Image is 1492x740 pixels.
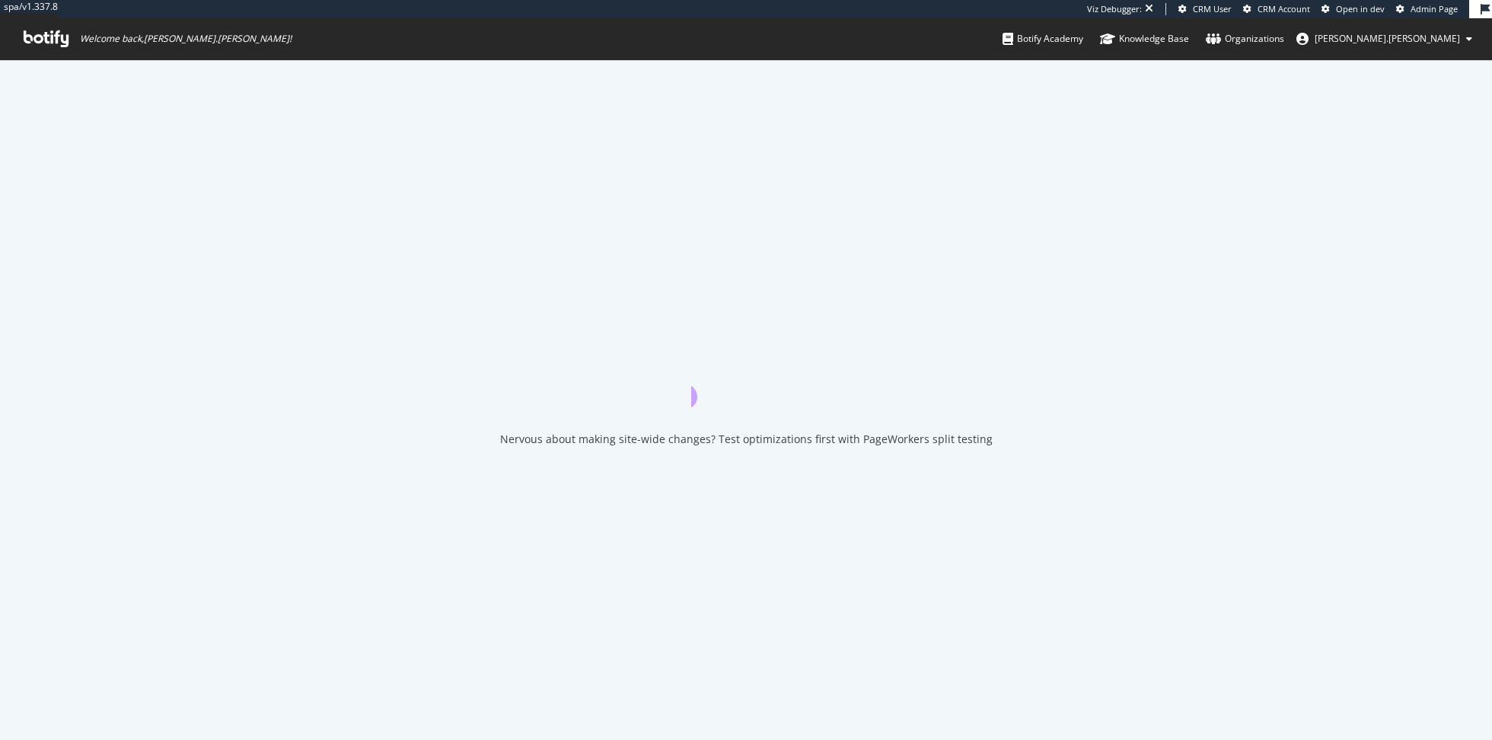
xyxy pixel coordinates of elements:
span: CRM Account [1258,3,1310,14]
span: Admin Page [1411,3,1458,14]
a: CRM User [1178,3,1232,15]
button: [PERSON_NAME].[PERSON_NAME] [1284,27,1484,51]
span: CRM User [1193,3,1232,14]
span: ryan.flanagan [1315,32,1460,45]
div: Viz Debugger: [1087,3,1142,15]
div: animation [691,352,801,407]
div: Organizations [1206,31,1284,46]
span: Open in dev [1336,3,1385,14]
a: Knowledge Base [1100,18,1189,59]
a: Open in dev [1321,3,1385,15]
a: Botify Academy [1003,18,1083,59]
span: Welcome back, [PERSON_NAME].[PERSON_NAME] ! [80,33,292,45]
a: Organizations [1206,18,1284,59]
div: Knowledge Base [1100,31,1189,46]
div: Botify Academy [1003,31,1083,46]
a: CRM Account [1243,3,1310,15]
a: Admin Page [1396,3,1458,15]
div: Nervous about making site-wide changes? Test optimizations first with PageWorkers split testing [500,432,993,447]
